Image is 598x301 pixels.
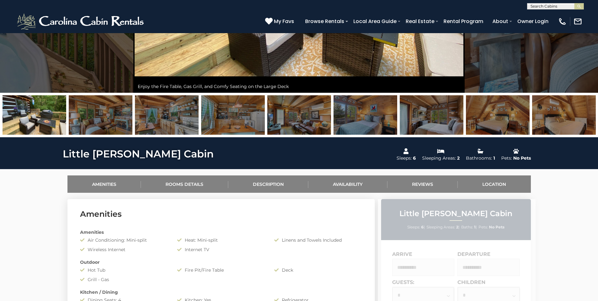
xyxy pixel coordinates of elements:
img: White-1-2.png [16,12,147,31]
a: Local Area Guide [350,16,400,27]
a: Browse Rentals [302,16,347,27]
div: Grill - Gas [75,276,172,283]
div: Enjoy the Fire Table, Gas Grill, and Comfy Seating on the Large Deck [135,80,463,93]
a: Description [228,175,309,193]
div: Amenities [75,229,367,235]
a: Location [458,175,531,193]
div: Air Conditioning: Mini-split [75,237,172,243]
div: Heat: Mini-split [172,237,270,243]
span: My Favs [274,17,294,25]
div: Internet TV [172,246,270,253]
img: 165224679 [69,95,132,135]
img: mail-regular-white.png [573,17,582,26]
img: 165224683 [334,95,397,135]
a: About [489,16,511,27]
a: Real Estate [403,16,438,27]
a: Owner Login [514,16,552,27]
div: Hot Tub [75,267,172,273]
img: phone-regular-white.png [558,17,567,26]
div: Outdoor [75,259,367,265]
div: Kitchen / Dining [75,289,367,295]
img: 165224688 [532,95,596,135]
img: 165224682 [400,95,463,135]
a: Availability [308,175,387,193]
img: 165146533 [3,95,66,135]
h3: Amenities [80,209,362,220]
div: Deck [270,267,367,273]
img: 165224680 [201,95,265,135]
img: 165224676 [267,95,331,135]
a: Rental Program [440,16,486,27]
a: Amenities [67,175,141,193]
div: Fire Pit/Fire Table [172,267,270,273]
a: My Favs [265,17,296,26]
img: 165224685 [466,95,530,135]
div: Wireless Internet [75,246,172,253]
a: Reviews [387,175,458,193]
div: Linens and Towels Included [270,237,367,243]
img: 165224681 [135,95,199,135]
a: Rooms Details [141,175,228,193]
